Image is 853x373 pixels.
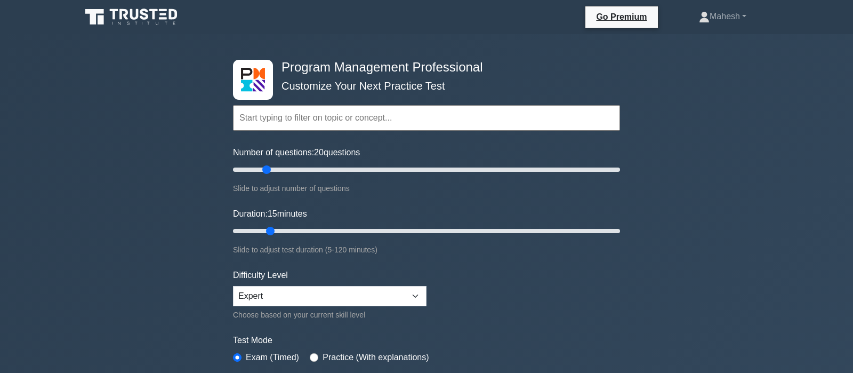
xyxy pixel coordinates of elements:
label: Duration: minutes [233,208,307,220]
label: Test Mode [233,334,620,347]
h4: Program Management Professional [277,60,568,75]
span: 20 [314,148,324,157]
label: Difficulty Level [233,269,288,282]
a: Go Premium [590,10,653,23]
a: Mahesh [673,6,772,27]
label: Number of questions: questions [233,146,360,159]
div: Slide to adjust test duration (5-120 minutes) [233,243,620,256]
label: Practice (With explanations) [323,351,429,364]
div: Slide to adjust number of questions [233,182,620,195]
input: Start typing to filter on topic or concept... [233,105,620,131]
label: Exam (Timed) [246,351,299,364]
div: Choose based on your current skill level [233,308,426,321]
span: 15 [268,209,277,218]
